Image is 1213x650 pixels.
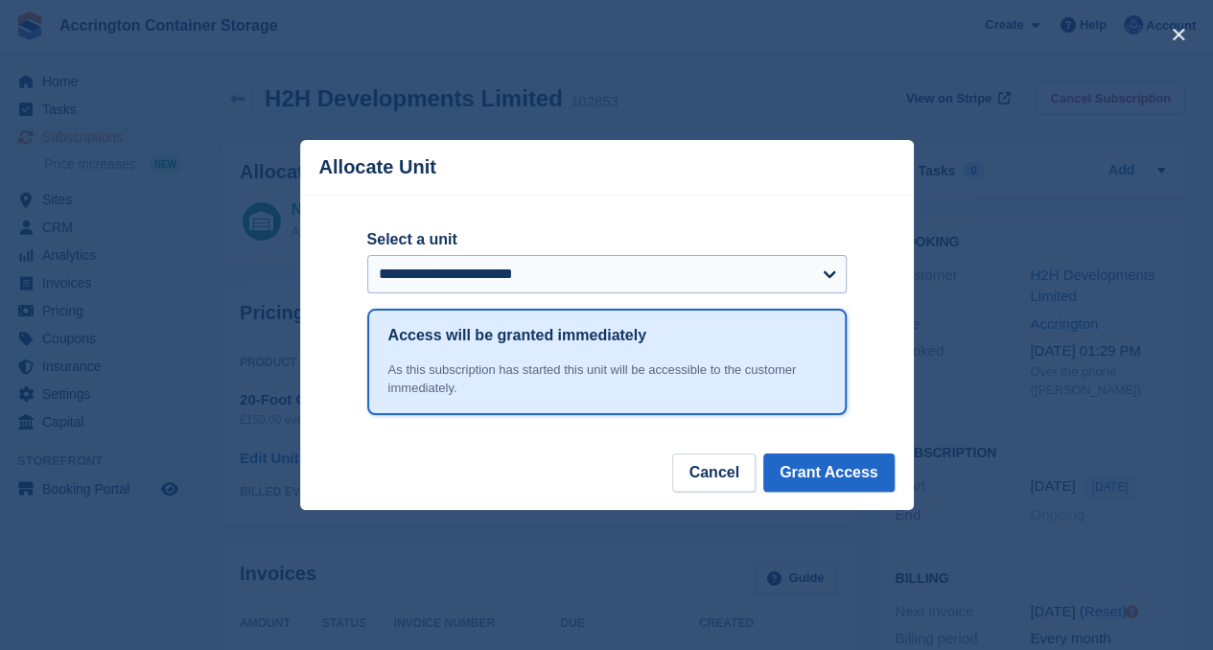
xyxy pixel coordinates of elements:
button: close [1163,19,1194,50]
h1: Access will be granted immediately [388,324,646,347]
button: Grant Access [763,453,895,492]
label: Select a unit [367,228,847,251]
div: As this subscription has started this unit will be accessible to the customer immediately. [388,360,826,398]
p: Allocate Unit [319,156,436,178]
button: Cancel [672,453,755,492]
